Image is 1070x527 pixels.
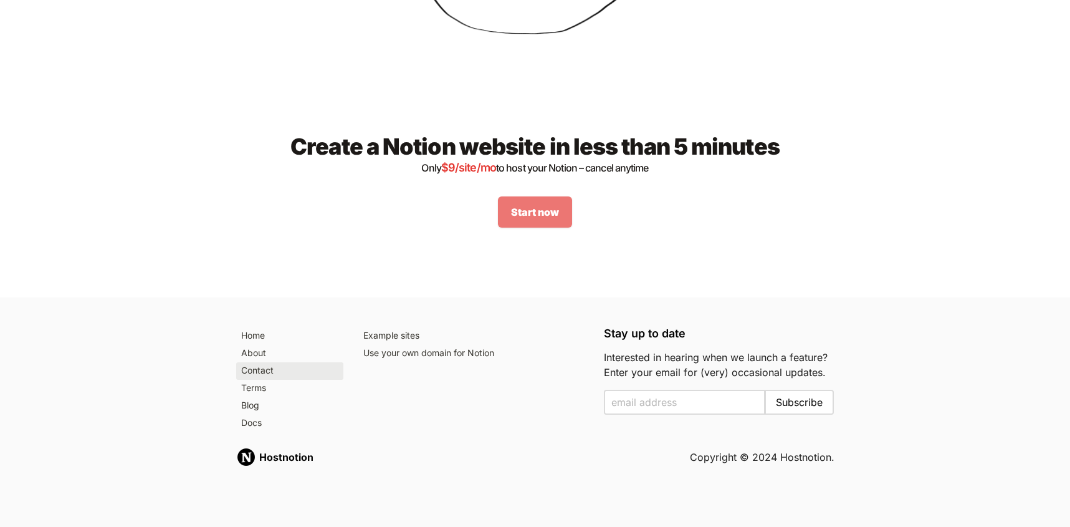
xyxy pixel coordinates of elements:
[358,327,589,345] a: Example sites
[236,362,344,380] a: Contact
[236,397,344,415] a: Blog
[604,327,834,340] h5: Stay up to date
[358,345,589,362] a: Use your own domain for Notion
[236,345,344,362] a: About
[236,447,256,467] img: Hostnotion logo
[498,196,572,228] a: Start now
[236,327,344,345] a: Home
[441,161,496,174] span: $ 9 /site/mo
[236,380,344,397] a: Terms
[690,450,834,465] h5: Copyright © 2024 Hostnotion.
[256,134,814,176] h2: Create a Notion website in less than 5 minutes
[765,390,834,415] button: Subscribe
[604,390,766,415] input: Enter your email to subscribe to the email list and be notified when we launch
[604,350,834,380] p: Interested in hearing when we launch a feature? Enter your email for (very) occasional updates.
[256,159,814,176] p: Only to host your Notion – cancel anytime
[236,415,344,432] a: Docs
[259,451,313,463] strong: Hostnotion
